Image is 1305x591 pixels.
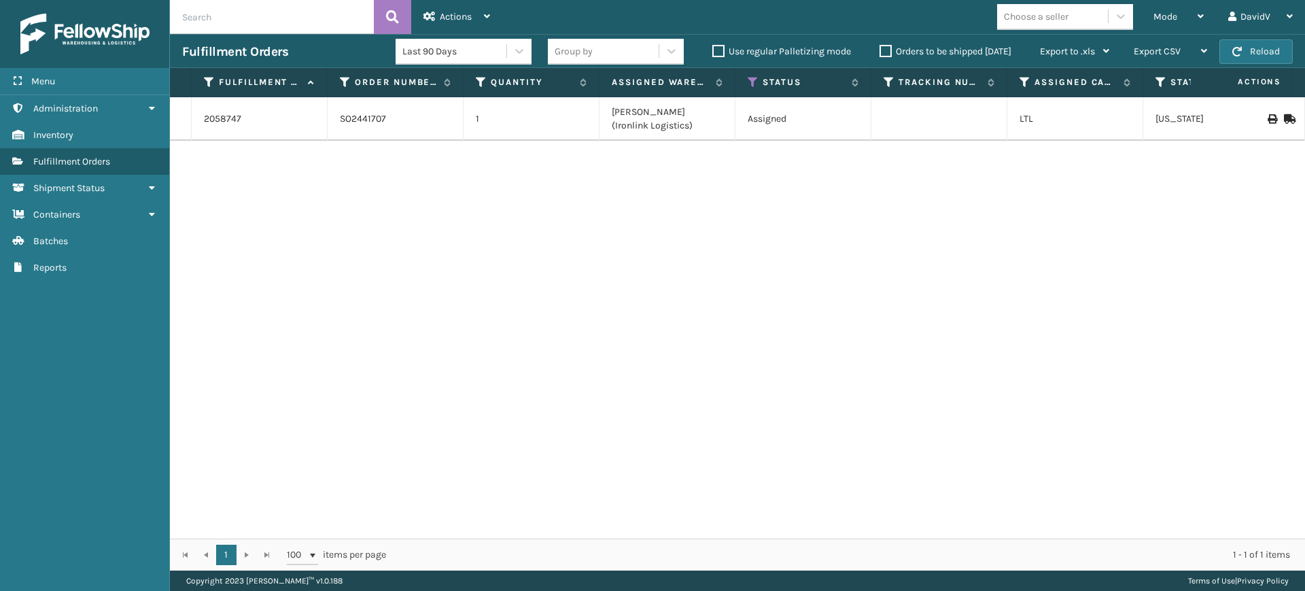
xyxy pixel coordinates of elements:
label: Order Number [355,76,437,88]
div: Choose a seller [1004,10,1068,24]
span: Batches [33,235,68,247]
span: Actions [1195,71,1289,93]
td: [PERSON_NAME] (Ironlink Logistics) [599,97,735,141]
label: Assigned Warehouse [612,76,709,88]
p: Copyright 2023 [PERSON_NAME]™ v 1.0.188 [186,571,343,591]
span: Fulfillment Orders [33,156,110,167]
button: Reload [1219,39,1293,64]
span: Administration [33,103,98,114]
label: Fulfillment Order Id [219,76,301,88]
label: Quantity [491,76,573,88]
a: 2058747 [204,112,241,126]
img: logo [20,14,150,54]
span: Menu [31,75,55,87]
span: 100 [287,548,307,562]
td: [US_STATE] [1143,97,1279,141]
div: 1 - 1 of 1 items [405,548,1290,562]
div: Last 90 Days [402,44,508,58]
span: Export to .xls [1040,46,1095,57]
a: 1 [216,545,237,565]
label: Orders to be shipped [DATE] [880,46,1011,57]
td: 1 [464,97,599,141]
div: | [1188,571,1289,591]
span: Shipment Status [33,182,105,194]
span: Mode [1153,11,1177,22]
label: Use regular Palletizing mode [712,46,851,57]
span: Actions [440,11,472,22]
span: items per page [287,545,386,565]
td: SO2441707 [328,97,464,141]
span: Reports [33,262,67,273]
label: Tracking Number [899,76,981,88]
a: Privacy Policy [1237,576,1289,586]
td: Assigned [735,97,871,141]
span: Containers [33,209,80,220]
a: Terms of Use [1188,576,1235,586]
div: Group by [555,44,593,58]
h3: Fulfillment Orders [182,44,288,60]
span: Inventory [33,129,73,141]
td: LTL [1007,97,1143,141]
label: State [1170,76,1253,88]
i: Print BOL [1268,114,1276,124]
label: Assigned Carrier Service [1034,76,1117,88]
span: Export CSV [1134,46,1181,57]
label: Status [763,76,845,88]
i: Mark as Shipped [1284,114,1292,124]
